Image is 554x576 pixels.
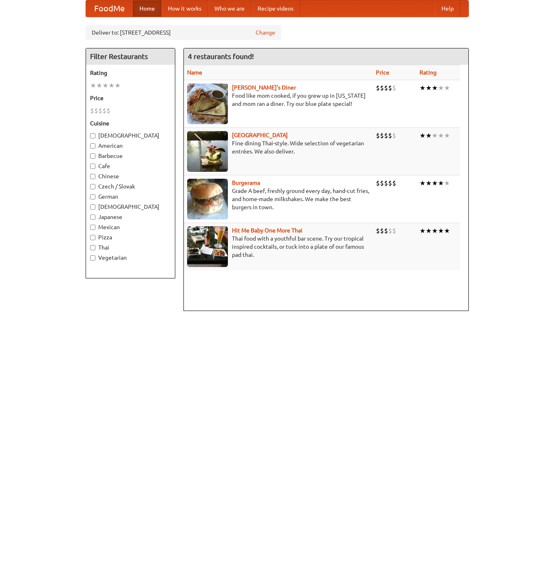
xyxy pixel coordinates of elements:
[438,83,444,92] li: ★
[90,235,95,240] input: Pizza
[90,203,171,211] label: [DEMOGRAPHIC_DATA]
[444,179,450,188] li: ★
[376,179,380,188] li: $
[376,226,380,235] li: $
[232,84,296,91] a: [PERSON_NAME]'s Diner
[187,234,370,259] p: Thai food with a youthful bar scene. Try our tropical inspired cocktails, or tuck into a plate of...
[90,174,95,179] input: Chinese
[426,131,432,140] li: ★
[86,0,133,17] a: FoodMe
[232,132,288,138] a: [GEOGRAPHIC_DATA]
[426,226,432,235] li: ★
[419,83,426,92] li: ★
[426,179,432,188] li: ★
[115,81,121,90] li: ★
[98,106,102,115] li: $
[432,226,438,235] li: ★
[90,184,95,189] input: Czech / Slovak
[388,226,392,235] li: $
[187,187,370,211] p: Grade A beef, freshly ground every day, hand-cut fries, and home-made milkshakes. We make the bes...
[90,131,171,140] label: [DEMOGRAPHIC_DATA]
[380,131,384,140] li: $
[90,142,171,150] label: American
[90,255,95,261] input: Vegetarian
[376,131,380,140] li: $
[90,162,171,170] label: Cafe
[444,226,450,235] li: ★
[384,179,388,188] li: $
[90,106,94,115] li: $
[188,53,254,60] ng-pluralize: 4 restaurants found!
[94,106,98,115] li: $
[90,245,95,250] input: Thai
[392,83,396,92] li: $
[90,143,95,149] input: American
[380,83,384,92] li: $
[90,152,171,160] label: Barbecue
[187,83,228,124] img: sallys.jpg
[90,243,171,252] label: Thai
[187,92,370,108] p: Food like mom cooked, if you grew up in [US_STATE] and mom ran a diner. Try our blue plate special!
[384,226,388,235] li: $
[444,131,450,140] li: ★
[432,83,438,92] li: ★
[90,225,95,230] input: Mexican
[432,179,438,188] li: ★
[376,69,389,76] a: Price
[388,131,392,140] li: $
[187,131,228,172] img: satay.jpg
[426,83,432,92] li: ★
[376,83,380,92] li: $
[90,164,95,169] input: Cafe
[208,0,251,17] a: Who we are
[392,226,396,235] li: $
[90,215,95,220] input: Japanese
[444,83,450,92] li: ★
[90,153,95,159] input: Barbecue
[86,25,281,40] div: Deliver to: [STREET_ADDRESS]
[187,139,370,155] p: Fine dining Thai-style. Wide selection of vegetarian entrées. We also deliver.
[384,131,388,140] li: $
[90,194,95,199] input: German
[187,69,202,76] a: Name
[96,81,102,90] li: ★
[90,223,171,231] label: Mexican
[106,106,110,115] li: $
[161,0,208,17] a: How it works
[388,83,392,92] li: $
[419,179,426,188] li: ★
[86,48,175,65] h4: Filter Restaurants
[419,69,437,76] a: Rating
[435,0,460,17] a: Help
[102,81,108,90] li: ★
[232,180,260,186] a: Burgerama
[392,179,396,188] li: $
[90,69,171,77] h5: Rating
[90,94,171,102] h5: Price
[90,204,95,210] input: [DEMOGRAPHIC_DATA]
[438,131,444,140] li: ★
[133,0,161,17] a: Home
[380,226,384,235] li: $
[384,83,388,92] li: $
[419,226,426,235] li: ★
[187,226,228,267] img: babythai.jpg
[108,81,115,90] li: ★
[90,133,95,138] input: [DEMOGRAPHIC_DATA]
[380,179,384,188] li: $
[90,233,171,241] label: Pizza
[232,227,302,234] a: Hit Me Baby One More Thai
[102,106,106,115] li: $
[90,81,96,90] li: ★
[251,0,300,17] a: Recipe videos
[90,213,171,221] label: Japanese
[432,131,438,140] li: ★
[438,179,444,188] li: ★
[419,131,426,140] li: ★
[438,226,444,235] li: ★
[392,131,396,140] li: $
